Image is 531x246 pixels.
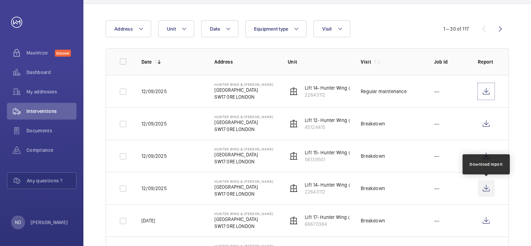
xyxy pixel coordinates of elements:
[305,188,359,195] p: 22643112
[26,49,55,56] span: Maximize
[289,87,298,96] img: elevator.svg
[141,120,167,127] p: 12/09/2025
[26,88,76,95] span: My addresses
[141,185,167,192] p: 12/09/2025
[313,20,350,37] button: Visit
[443,25,469,32] div: 1 – 30 of 117
[210,26,220,32] span: Date
[214,126,273,133] p: SW17 0RE LONDON
[289,120,298,128] img: elevator.svg
[214,179,273,183] p: Hunter Wing & [PERSON_NAME]
[361,153,385,159] div: Breakdown
[27,177,76,184] span: Any questions ?
[305,84,359,91] p: Lift 14- Hunter Wing (7FL)
[245,20,307,37] button: Equipment type
[434,217,440,224] p: ---
[214,223,273,230] p: SW17 0RE LONDON
[167,26,176,32] span: Unit
[289,216,298,225] img: elevator.svg
[305,149,359,156] p: Lift 15- Hunter Wing (7FL)
[15,219,21,226] p: NO
[305,221,359,228] p: 66670384
[361,217,385,224] div: Breakdown
[114,26,133,32] span: Address
[26,69,76,76] span: Dashboard
[469,161,503,167] div: Download report
[289,184,298,192] img: elevator.svg
[141,88,167,95] p: 12/09/2025
[141,58,152,65] p: Date
[214,151,273,158] p: [GEOGRAPHIC_DATA]
[305,156,359,163] p: 56139501
[26,108,76,115] span: Interventions
[305,117,359,124] p: Lift 12- Hunter Wing (7FL)
[214,87,273,93] p: [GEOGRAPHIC_DATA]
[361,58,371,65] p: Visit
[214,115,273,119] p: Hunter Wing & [PERSON_NAME]
[322,26,332,32] span: Visit
[214,93,273,100] p: SW17 0RE LONDON
[305,91,359,98] p: 22643112
[305,214,359,221] p: Lift 17- Hunter Wing (7FL)
[141,153,167,159] p: 12/09/2025
[214,58,276,65] p: Address
[288,58,350,65] p: Unit
[214,190,273,197] p: SW17 0RE LONDON
[214,119,273,126] p: [GEOGRAPHIC_DATA]
[478,58,495,65] p: Report
[434,88,440,95] p: ---
[31,219,68,226] p: [PERSON_NAME]
[214,216,273,223] p: [GEOGRAPHIC_DATA]
[214,212,273,216] p: Hunter Wing & [PERSON_NAME]
[254,26,288,32] span: Equipment type
[434,58,467,65] p: Job Id
[305,181,359,188] p: Lift 14- Hunter Wing (7FL)
[55,50,71,57] span: Discover
[361,185,385,192] div: Breakdown
[361,88,406,95] div: Regular maintenance
[214,158,273,165] p: SW17 0RE LONDON
[214,183,273,190] p: [GEOGRAPHIC_DATA]
[214,147,273,151] p: Hunter Wing & [PERSON_NAME]
[434,153,440,159] p: ---
[214,82,273,87] p: Hunter Wing & [PERSON_NAME]
[361,120,385,127] div: Breakdown
[434,185,440,192] p: ---
[141,217,155,224] p: [DATE]
[305,124,359,131] p: 45124415
[289,152,298,160] img: elevator.svg
[201,20,238,37] button: Date
[26,147,76,154] span: Compliance
[434,120,440,127] p: ---
[106,20,151,37] button: Address
[158,20,194,37] button: Unit
[26,127,76,134] span: Documents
